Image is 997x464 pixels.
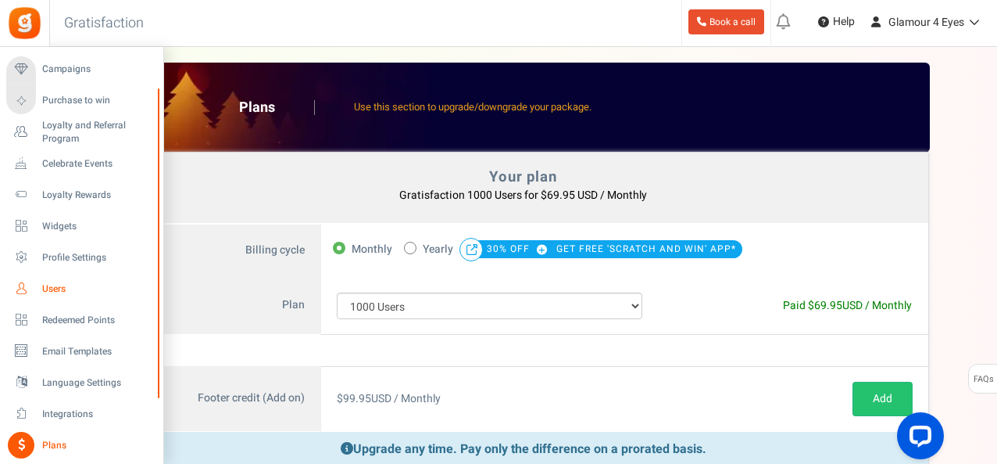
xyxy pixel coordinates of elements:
span: FAQs [973,365,994,394]
label: Footer credit (Add on) [119,366,321,432]
span: Monthly [352,239,392,261]
a: Loyalty Rewards [6,182,156,208]
span: Plans [42,439,152,452]
a: Help [812,9,861,34]
span: Purchase to win [42,94,152,107]
span: Celebrate Events [42,157,152,171]
span: 30% OFF [487,238,553,260]
span: Widgets [42,220,152,233]
a: Purchase to win [6,88,156,114]
b: Gratisfaction 1000 Users for $69.95 USD / Monthly [399,187,647,203]
a: Redeemed Points [6,307,156,333]
span: Glamour 4 Eyes [888,14,964,31]
span: Integrations [42,408,152,421]
h4: Your plan [135,169,912,185]
a: Book a call [688,9,764,34]
label: Plan [119,277,321,335]
a: Email Templates [6,338,156,365]
span: Email Templates [42,345,152,358]
span: Users [42,282,152,296]
a: Plans [6,432,156,459]
span: 99.95 [343,390,371,407]
span: Profile Settings [42,251,152,264]
img: Gratisfaction [7,5,42,41]
label: Billing cycle [119,225,321,278]
a: Integrations [6,401,156,427]
h3: Gratisfaction [47,8,161,39]
span: GET FREE 'SCRATCH AND WIN' APP* [556,238,736,260]
span: Redeemed Points [42,314,152,327]
span: Paid $ USD / Monthly [783,297,912,314]
a: Widgets [6,213,156,239]
span: Help [829,14,855,30]
a: Celebrate Events [6,150,156,177]
span: 69.95 [814,297,842,314]
span: Loyalty and Referral Program [42,119,156,146]
span: Loyalty Rewards [42,189,152,202]
span: Yearly [423,239,453,261]
h2: Plans [239,100,315,116]
a: Add [852,382,913,416]
span: Language Settings [42,376,152,390]
a: Users [6,275,156,302]
a: Profile Settings [6,244,156,271]
span: $ USD / Monthly [337,390,441,407]
a: Loyalty and Referral Program [6,119,156,146]
a: Language Settings [6,369,156,396]
span: Use this section to upgrade/downgrade your package. [354,99,591,114]
a: 30% OFF GET FREE 'SCRATCH AND WIN' APP* [487,243,736,256]
a: Campaigns [6,56,156,83]
span: Campaigns [42,63,152,76]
